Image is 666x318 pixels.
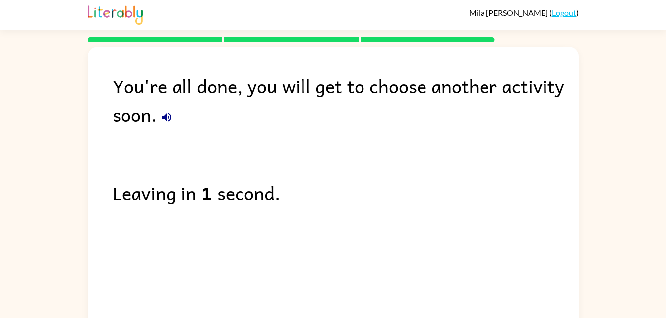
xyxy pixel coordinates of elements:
div: Leaving in second. [113,178,579,207]
img: Literably [88,3,143,25]
b: 1 [201,178,212,207]
div: ( ) [469,8,579,17]
a: Logout [552,8,576,17]
span: Mila [PERSON_NAME] [469,8,549,17]
div: You're all done, you will get to choose another activity soon. [113,71,579,129]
